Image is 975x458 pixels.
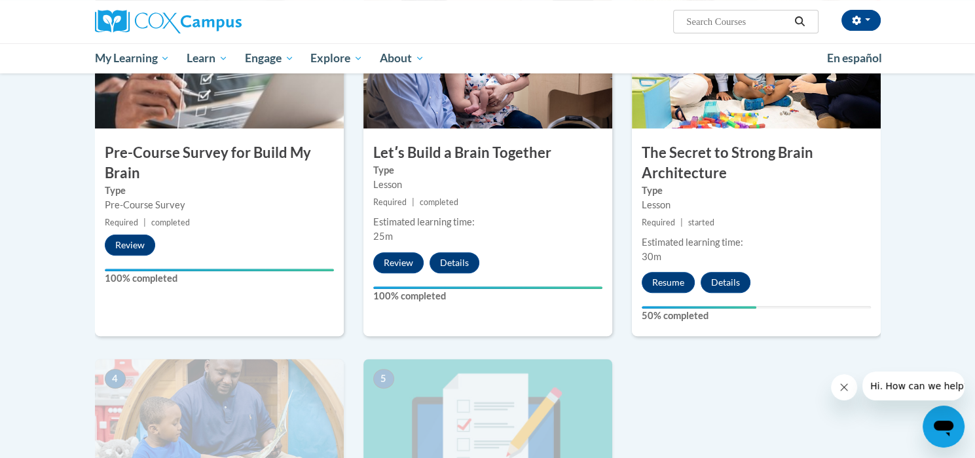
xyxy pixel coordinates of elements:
h3: The Secret to Strong Brain Architecture [632,143,881,183]
div: Your progress [642,306,756,309]
span: | [412,197,414,207]
span: completed [420,197,458,207]
label: Type [373,163,602,178]
iframe: Close message [831,374,857,400]
span: started [688,218,714,227]
span: About [380,50,424,66]
a: Engage [236,43,303,73]
span: Hi. How can we help? [8,9,106,20]
span: | [680,218,683,227]
span: 30m [642,251,661,262]
button: Account Settings [841,10,881,31]
a: Cox Campus [95,10,344,33]
label: 100% completed [373,289,602,303]
span: Required [642,218,675,227]
span: Required [373,197,407,207]
button: Details [430,252,479,273]
a: Explore [302,43,371,73]
input: Search Courses [685,14,790,29]
label: 100% completed [105,271,334,286]
iframe: Button to launch messaging window [923,406,965,448]
label: Type [642,183,871,198]
span: Required [105,218,138,227]
div: Estimated learning time: [373,215,602,229]
span: 4 [105,369,126,389]
iframe: Message from company [862,372,965,400]
span: Learn [187,50,228,66]
a: My Learning [86,43,179,73]
button: Search [790,14,809,29]
div: Your progress [105,269,334,271]
span: 25m [373,231,393,242]
span: Explore [310,50,363,66]
a: En español [819,45,891,72]
button: Details [701,272,750,293]
h3: Letʹs Build a Brain Together [363,143,612,163]
span: completed [151,218,190,227]
div: Estimated learning time: [642,235,871,250]
div: Lesson [642,198,871,212]
span: Engage [245,50,294,66]
img: Cox Campus [95,10,242,33]
a: About [371,43,433,73]
a: Learn [178,43,236,73]
span: | [143,218,146,227]
span: 5 [373,369,394,389]
div: Lesson [373,178,602,192]
span: En español [827,51,882,65]
label: 50% completed [642,309,871,323]
h3: Pre-Course Survey for Build My Brain [95,143,344,183]
div: Main menu [75,43,900,73]
span: My Learning [94,50,170,66]
div: Your progress [373,286,602,289]
button: Review [373,252,424,273]
button: Review [105,235,155,256]
button: Resume [642,272,695,293]
div: Pre-Course Survey [105,198,334,212]
label: Type [105,183,334,198]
